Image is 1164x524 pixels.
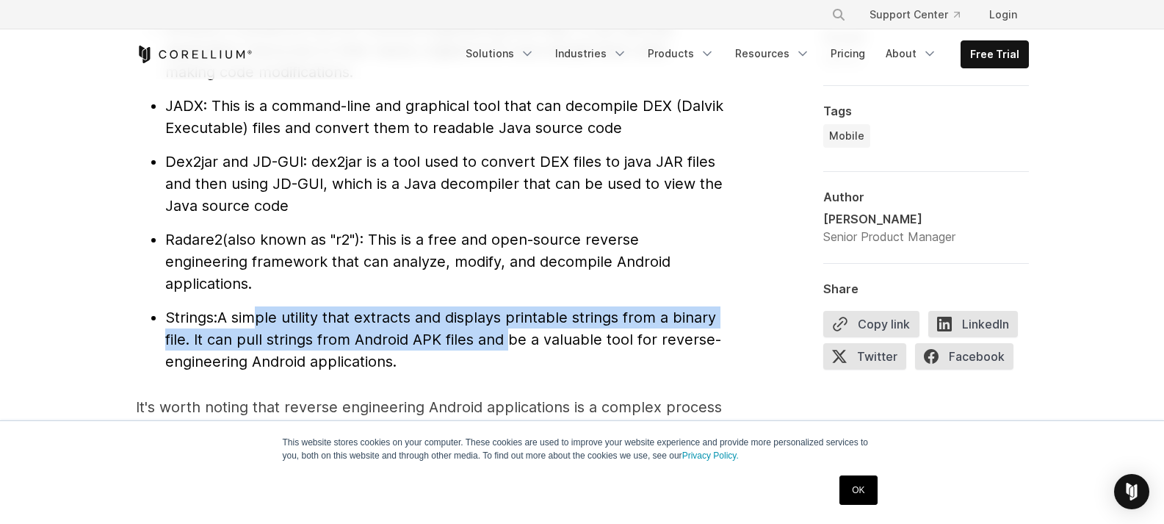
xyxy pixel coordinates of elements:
[928,311,1027,343] a: LinkedIn
[165,19,673,81] span: : A powerful tool for reverse engineering APK files. It can decode application resources to their...
[915,343,1022,376] a: Facebook
[136,396,723,484] p: It's worth noting that reverse engineering Android applications is a complex process that require...
[928,311,1018,337] span: LinkedIn
[823,343,906,370] span: Twitter
[136,46,253,63] a: Corellium Home
[822,40,874,67] a: Pricing
[165,231,670,292] span: (also known as "r2"): This is a free and open-source reverse engineering framework that can analy...
[823,104,1029,118] div: Tags
[823,311,919,337] button: Copy link
[726,40,819,67] a: Resources
[1114,474,1149,509] div: Open Intercom Messenger
[165,153,303,171] span: Dex2jar and JD-GUI
[165,309,217,326] span: Strings:
[165,309,721,370] span: A simple utility that extracts and displays printable strings from a binary file. It can pull str...
[165,153,723,215] span: : dex2jar is a tool used to convert DEX files to java JAR files and then using JD-GUI, which is a...
[877,40,946,67] a: About
[825,1,852,28] button: Search
[165,97,203,115] span: JADX
[814,1,1029,28] div: Navigation Menu
[546,40,636,67] a: Industries
[858,1,972,28] a: Support Center
[823,190,1029,204] div: Author
[165,231,223,248] span: Radare2
[457,40,543,67] a: Solutions
[915,343,1013,370] span: Facebook
[977,1,1029,28] a: Login
[823,124,870,148] a: Mobile
[839,475,877,505] a: OK
[165,97,723,137] span: : This is a command-line and graphical tool that can decompile DEX (Dalvik Executable) files and ...
[823,343,915,376] a: Twitter
[961,41,1028,68] a: Free Trial
[823,210,955,228] div: [PERSON_NAME]
[823,228,955,245] div: Senior Product Manager
[823,281,1029,296] div: Share
[457,40,1029,68] div: Navigation Menu
[283,436,882,462] p: This website stores cookies on your computer. These cookies are used to improve your website expe...
[682,451,739,461] a: Privacy Policy.
[829,129,864,143] span: Mobile
[639,40,723,67] a: Products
